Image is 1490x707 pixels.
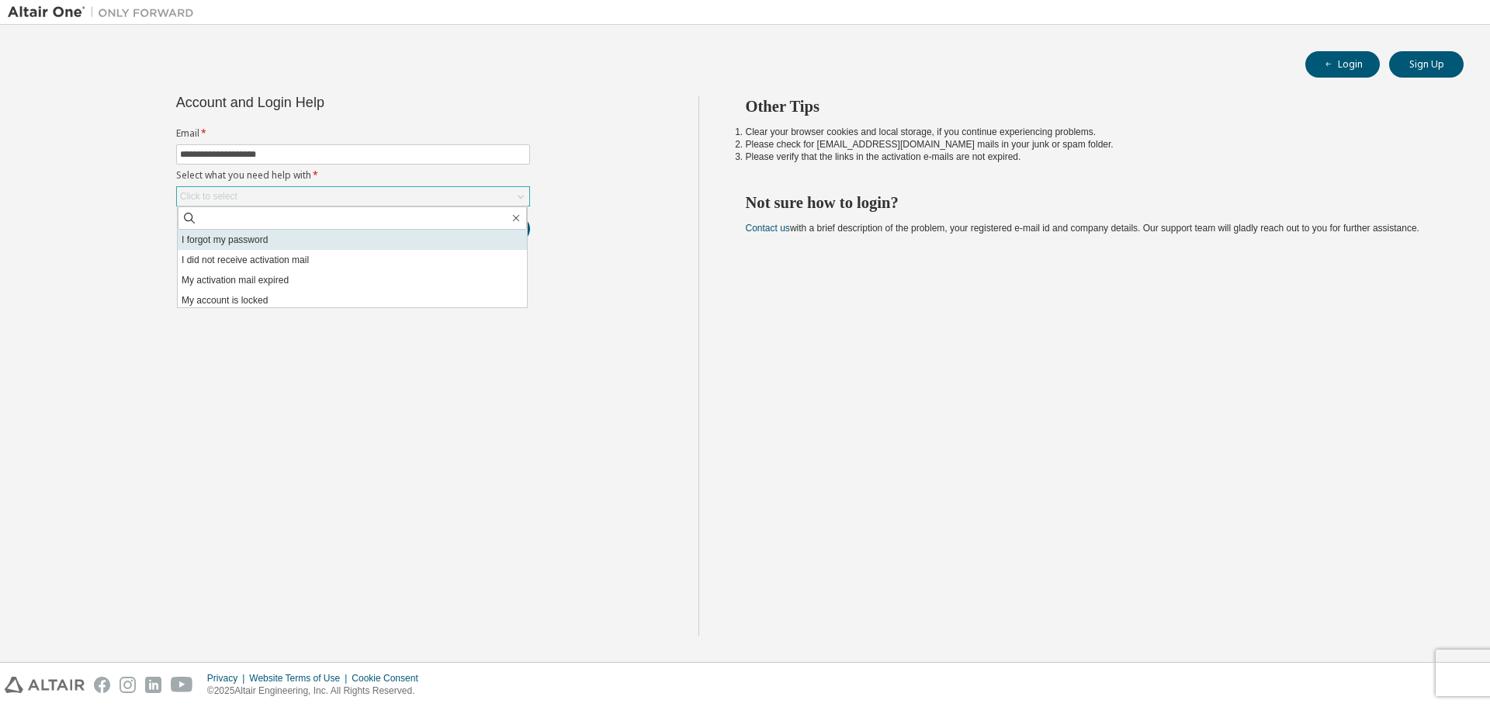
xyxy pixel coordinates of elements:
[746,223,1419,234] span: with a brief description of the problem, your registered e-mail id and company details. Our suppo...
[746,96,1436,116] h2: Other Tips
[352,672,427,684] div: Cookie Consent
[171,677,193,693] img: youtube.svg
[1389,51,1464,78] button: Sign Up
[120,677,136,693] img: instagram.svg
[746,126,1436,138] li: Clear your browser cookies and local storage, if you continue experiencing problems.
[249,672,352,684] div: Website Terms of Use
[746,223,790,234] a: Contact us
[180,190,237,203] div: Click to select
[178,230,527,250] li: I forgot my password
[94,677,110,693] img: facebook.svg
[177,187,529,206] div: Click to select
[207,672,249,684] div: Privacy
[176,169,530,182] label: Select what you need help with
[176,127,530,140] label: Email
[8,5,202,20] img: Altair One
[746,192,1436,213] h2: Not sure how to login?
[207,684,428,698] p: © 2025 Altair Engineering, Inc. All Rights Reserved.
[5,677,85,693] img: altair_logo.svg
[746,138,1436,151] li: Please check for [EMAIL_ADDRESS][DOMAIN_NAME] mails in your junk or spam folder.
[145,677,161,693] img: linkedin.svg
[746,151,1436,163] li: Please verify that the links in the activation e-mails are not expired.
[1305,51,1380,78] button: Login
[176,96,459,109] div: Account and Login Help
